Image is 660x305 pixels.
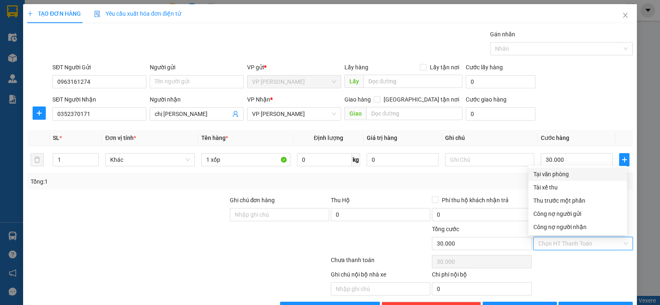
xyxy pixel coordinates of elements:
[438,196,512,205] span: Phí thu hộ khách nhận trả
[528,207,627,220] div: Cước gửi hàng sẽ được ghi vào công nợ của người gửi
[331,282,430,296] input: Nhập ghi chú
[367,153,438,166] input: 0
[252,76,336,88] span: VP Hà Huy Tập
[622,12,629,19] span: close
[432,270,531,282] div: Chi phí nội bộ
[466,107,535,121] input: Cước giao hàng
[344,75,363,88] span: Lấy
[445,153,534,166] input: Ghi Chú
[442,130,537,146] th: Ghi chú
[252,108,336,120] span: VP Trần Thủ Độ
[528,220,627,234] div: Cước gửi hàng sẽ được ghi vào công nợ của người nhận
[330,255,431,270] div: Chưa thanh toán
[52,63,146,72] div: SĐT Người Gửi
[363,75,463,88] input: Dọc đường
[344,64,368,71] span: Lấy hàng
[27,11,33,17] span: plus
[314,135,343,141] span: Định lượng
[33,110,45,116] span: plus
[53,135,59,141] span: SL
[247,63,341,72] div: VP gửi
[31,153,44,166] button: delete
[230,197,275,203] label: Ghi chú đơn hàng
[232,111,239,117] span: user-add
[150,95,244,104] div: Người nhận
[533,196,622,205] div: Thu trước một phần
[150,63,244,72] div: Người gửi
[367,135,397,141] span: Giá trị hàng
[380,95,462,104] span: [GEOGRAPHIC_DATA] tận nơi
[466,64,503,71] label: Cước lấy hàng
[94,11,101,17] img: icon
[230,208,329,221] input: Ghi chú đơn hàng
[344,96,371,103] span: Giao hàng
[490,31,515,38] label: Gán nhãn
[366,107,463,120] input: Dọc đường
[31,177,255,186] div: Tổng: 1
[533,209,622,218] div: Công nợ người gửi
[352,153,360,166] span: kg
[331,197,350,203] span: Thu Hộ
[110,154,189,166] span: Khác
[466,96,507,103] label: Cước giao hàng
[331,270,430,282] div: Ghi chú nội bộ nhà xe
[344,107,366,120] span: Giao
[247,96,270,103] span: VP Nhận
[201,135,228,141] span: Tên hàng
[94,10,181,17] span: Yêu cầu xuất hóa đơn điện tử
[33,106,46,120] button: plus
[201,153,290,166] input: VD: Bàn, Ghế
[432,226,459,232] span: Tổng cước
[105,135,136,141] span: Đơn vị tính
[533,170,622,179] div: Tại văn phòng
[466,75,535,88] input: Cước lấy hàng
[533,222,622,232] div: Công nợ người nhận
[27,10,81,17] span: TẠO ĐƠN HÀNG
[620,156,629,163] span: plus
[614,4,637,27] button: Close
[52,95,146,104] div: SĐT Người Nhận
[427,63,462,72] span: Lấy tận nơi
[619,153,629,166] button: plus
[541,135,569,141] span: Cước hàng
[533,183,622,192] div: Tài xế thu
